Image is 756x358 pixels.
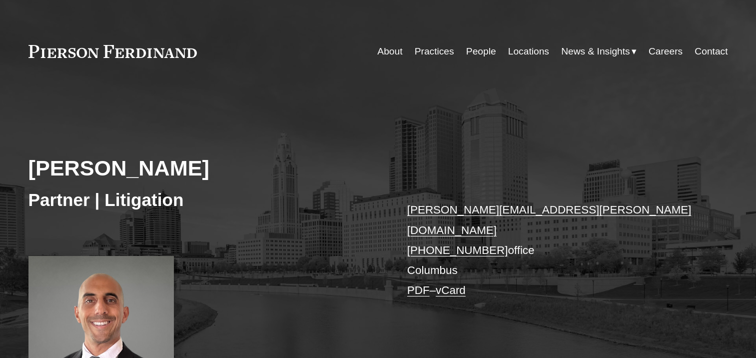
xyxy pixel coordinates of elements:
a: About [377,42,402,61]
h2: [PERSON_NAME] [28,155,378,181]
span: News & Insights [561,43,630,60]
p: office Columbus – [407,200,699,301]
a: Contact [695,42,728,61]
a: PDF [407,284,430,296]
a: vCard [436,284,466,296]
a: Practices [415,42,454,61]
a: [PERSON_NAME][EMAIL_ADDRESS][PERSON_NAME][DOMAIN_NAME] [407,203,692,236]
a: Locations [508,42,549,61]
a: Careers [649,42,683,61]
a: folder dropdown [561,42,637,61]
h3: Partner | Litigation [28,189,378,211]
a: People [466,42,496,61]
a: [PHONE_NUMBER] [407,244,508,256]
